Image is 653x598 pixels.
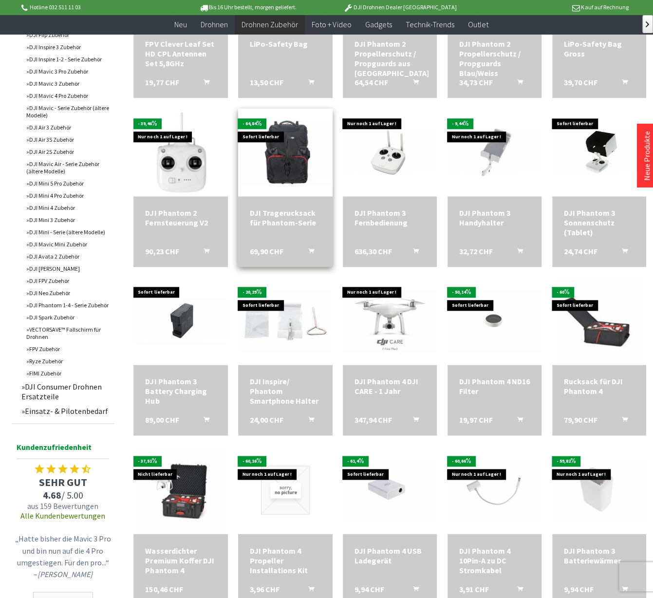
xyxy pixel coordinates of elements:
a: DJI Tragerucksack für Phantom-Serie 69,90 CHF In den Warenkorb [250,208,320,227]
div: LiPo-Safety Bag [250,39,320,49]
button: In den Warenkorb [401,415,424,428]
span: Kundenzufriedenheit [17,441,109,459]
span: Neu [174,19,187,29]
a: Drohnen Zubehör [235,15,305,35]
div: DJI Phantom 4 Propeller Installations Kit [250,545,320,575]
button: In den Warenkorb [505,415,529,428]
div: Rucksack für DJI Phantom 4 [564,376,634,396]
a: DJI Inspire 1-2 - Serie Zubehör [21,53,114,65]
a: DJI Phantom 4 USB Ladegerät 9,94 CHF In den Warenkorb [354,545,425,565]
a: DJI Inspire 3 Zubehör [21,41,114,53]
img: DJI Phantom 4 USB Ladegerät [343,458,437,521]
span: 4.68 [43,489,61,501]
span: 69,90 CHF [250,246,283,256]
img: DJI Phantom 2 Fernsteuerung V2 [137,109,224,196]
a: Technik-Trends [398,15,461,35]
a: Rucksack für DJI Phantom 4 79,90 CHF In den Warenkorb [564,376,634,396]
button: In den Warenkorb [401,584,424,597]
button: In den Warenkorb [505,246,529,259]
a: Alle Kundenbewertungen [20,511,105,521]
div: DJI Phantom 3 Sonnenschutz (Tablet) [564,208,634,237]
button: In den Warenkorb [192,415,215,428]
a: DJI Phantom 3 Battery Charging Hub 89,00 CHF In den Warenkorb [145,376,216,406]
a: DJI Mavic Air - Serie Zubehör (ältere Modelle) [21,158,114,177]
div: DJI Phantom 3 Handyhalter [459,208,530,227]
a: DJI Mini 4 Zubehör [21,202,114,214]
div: LiPo-Safety Bag Gross [564,39,634,58]
a: DJI Spark Zubehör [21,311,114,323]
a: FPV Clever Leaf Set HD CPL Antennen Set 5,8GHz 19,77 CHF In den Warenkorb [145,39,216,68]
span: 24,74 CHF [564,246,597,256]
a: DJI Inspire/ Phantom Smartphone Halter 24,00 CHF In den Warenkorb [250,376,320,406]
span: 347,94 CHF [354,415,392,425]
a: Wasserdichter Premium Koffer DJI Phantom 4 150,46 CHF [145,545,216,575]
span: 636,30 CHF [354,246,392,256]
img: DJI Phantom 3 Sonnenschutz (Tablet) [552,129,646,176]
em: [PERSON_NAME] [37,569,93,579]
span: 90,23 CHF [145,246,179,256]
a: Outlet [461,15,495,35]
a: DJI Mini 5 Pro Zubehör [21,177,114,189]
img: DJI Phantom 4 ND16 Filter [448,290,541,353]
a: DJI Air 3 Zubehör [21,121,114,133]
span: Foto + Video [312,19,351,29]
p: Kauf auf Rechnung [476,1,628,13]
a: Neue Produkte [642,131,652,181]
a: DJI Phantom 2 Propellerschutz / Propguards Blau/Weiss 34,73 CHF In den Warenkorb [459,39,530,78]
a: DJI Avata 2 Zubehör [21,250,114,262]
div: Wasserdichter Premium Koffer DJI Phantom 4 [145,545,216,575]
button: In den Warenkorb [297,415,320,428]
button: In den Warenkorb [401,77,424,90]
span: Technik-Trends [405,19,454,29]
div: DJI Phantom 4 10Pin-A zu DC Stromkabel [459,545,530,575]
div: FPV Clever Leaf Set HD CPL Antennen Set 5,8GHz [145,39,216,68]
button: In den Warenkorb [297,584,320,597]
div: DJI Phantom 4 ND16 Filter [459,376,530,396]
a: DJI Mini - Serie (ältere Modelle) [21,226,114,238]
button: In den Warenkorb [297,77,320,90]
a: DJI Phantom 3 Fernbedienung 636,30 CHF In den Warenkorb [354,208,425,227]
a: FPV Zubehör [21,343,114,355]
div: DJI Phantom 3 Fernbedienung [354,208,425,227]
p: „Hatte bisher die Mavic 3 Pro und bin nun auf die 4 Pro umgestiegen. Für den pro...“ – [14,533,112,579]
img: DJI Tragerucksack für Phantom-Serie [220,119,352,186]
img: DJI Phantom 3 Batteriewärmer [552,458,646,521]
div: DJI Phantom 2 Fernsteuerung V2 [145,208,216,227]
a: DJI Phantom 2 Propellerschutz / Propguards aus [GEOGRAPHIC_DATA] 64,54 CHF In den Warenkorb [354,39,425,78]
a: LiPo-Safety Bag 13,50 CHF In den Warenkorb [250,39,320,49]
a: DJI FPV Zubehör [21,275,114,287]
span: 24,00 CHF [250,415,283,425]
span: 9,94 CHF [354,584,384,594]
a: DJI Phantom 3 Batteriewärmer 9,94 CHF In den Warenkorb [564,545,634,565]
button: In den Warenkorb [401,246,424,259]
span: Outlet [467,19,488,29]
span: 150,46 CHF [145,584,183,594]
div: DJI Phantom 2 Propellerschutz / Propguards Blau/Weiss [459,39,530,78]
a: DJI Mavic 3 Zubehör [21,77,114,90]
a: DJI Phantom 2 Fernsteuerung V2 90,23 CHF In den Warenkorb [145,208,216,227]
img: DJI Phantom 4 DJI CARE - 1 Jahr [343,290,437,353]
a: DJI Phantom 4 ND16 Filter 19,97 CHF In den Warenkorb [459,376,530,396]
img: DJI Inspire/ Phantom Smartphone Halter [238,290,332,353]
a: DJI Consumer Drohnen Ersatzteile [17,379,114,404]
a: Gadgets [358,15,398,35]
button: In den Warenkorb [297,246,320,259]
span: 39,70 CHF [564,77,597,87]
div: DJI Phantom 3 Battery Charging Hub [145,376,216,406]
button: In den Warenkorb [610,246,634,259]
a: DJI Mavic 4 Pro Zubehör [21,90,114,102]
span: 79,90 CHF [564,415,597,425]
a: DJI Mavic - Serie Zubehör (ältere Modelle) [21,102,114,121]
span: 19,77 CHF [145,77,179,87]
div: DJI Tragerucksack für Phantom-Serie [250,208,320,227]
a: DJI Phantom 4 DJI CARE - 1 Jahr 347,94 CHF In den Warenkorb [354,376,425,396]
span: 3,96 CHF [250,584,280,594]
p: Bis 16 Uhr bestellt, morgen geliefert. [172,1,324,13]
span: 32,72 CHF [459,246,493,256]
button: In den Warenkorb [192,77,215,90]
button: In den Warenkorb [505,584,529,597]
a: DJI Phantom 3 Sonnenschutz (Tablet) 24,74 CHF In den Warenkorb [564,208,634,237]
button: In den Warenkorb [505,77,529,90]
span: 9,94 CHF [564,584,594,594]
img: DJI Phantom 3 Fernbedienung [343,129,437,176]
